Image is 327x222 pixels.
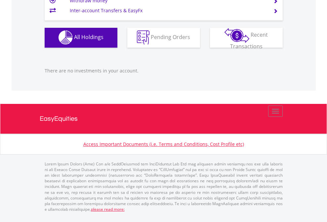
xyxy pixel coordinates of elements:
a: please read more: [91,206,125,212]
span: All Holdings [74,33,103,41]
a: Access Important Documents (i.e. Terms and Conditions, Cost Profile etc) [83,141,244,147]
button: Recent Transactions [210,28,283,48]
button: All Holdings [45,28,117,48]
img: holdings-wht.png [59,30,73,45]
p: Lorem Ipsum Dolors (Ame) Con a/e SeddOeiusmod tem InciDiduntut Lab Etd mag aliquaen admin veniamq... [45,161,283,212]
a: EasyEquities [40,104,288,134]
p: There are no investments in your account. [45,67,283,74]
span: Pending Orders [151,33,190,41]
button: Pending Orders [127,28,200,48]
img: transactions-zar-wht.png [225,28,249,43]
span: Recent Transactions [230,31,268,50]
img: pending_instructions-wht.png [137,30,149,45]
td: Inter-account Transfers & EasyFx [70,6,265,16]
